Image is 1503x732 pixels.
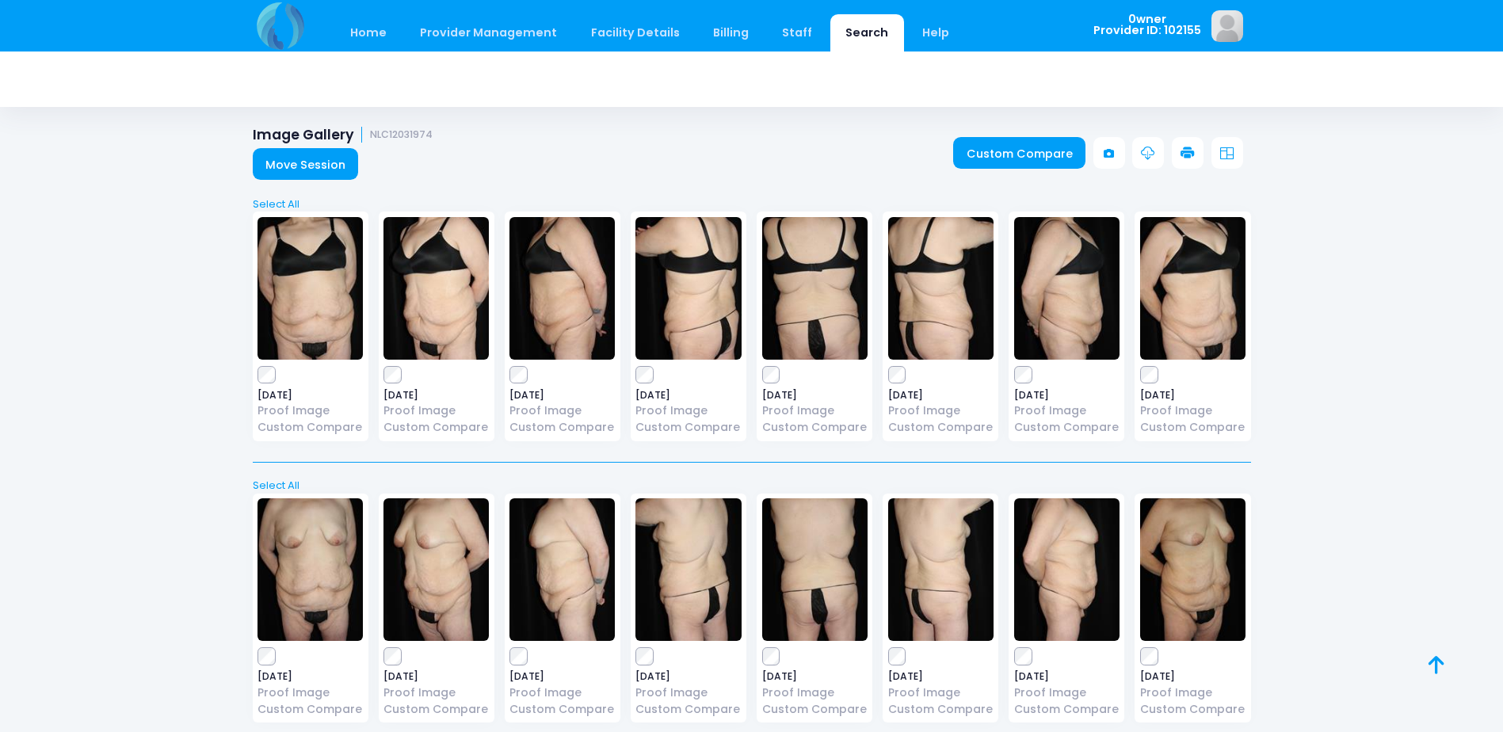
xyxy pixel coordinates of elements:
[1140,217,1246,360] img: image
[1014,498,1120,641] img: image
[1140,498,1246,641] img: image
[953,137,1085,169] a: Custom Compare
[888,402,994,419] a: Proof Image
[888,419,994,436] a: Custom Compare
[888,391,994,400] span: [DATE]
[383,217,489,360] img: image
[1014,701,1120,718] a: Custom Compare
[762,419,868,436] a: Custom Compare
[405,14,573,51] a: Provider Management
[253,127,433,143] h1: Image Gallery
[1140,391,1246,400] span: [DATE]
[247,196,1256,212] a: Select All
[762,684,868,701] a: Proof Image
[762,701,868,718] a: Custom Compare
[1014,684,1120,701] a: Proof Image
[257,391,363,400] span: [DATE]
[888,701,994,718] a: Custom Compare
[888,498,994,641] img: image
[1140,419,1246,436] a: Custom Compare
[383,402,489,419] a: Proof Image
[762,672,868,681] span: [DATE]
[383,419,489,436] a: Custom Compare
[257,701,363,718] a: Custom Compare
[1211,10,1243,42] img: image
[1140,684,1246,701] a: Proof Image
[888,217,994,360] img: image
[509,498,615,641] img: image
[370,129,433,141] small: NLC12031974
[830,14,904,51] a: Search
[1014,419,1120,436] a: Custom Compare
[247,478,1256,494] a: Select All
[635,402,741,419] a: Proof Image
[635,701,741,718] a: Custom Compare
[767,14,828,51] a: Staff
[762,402,868,419] a: Proof Image
[383,672,489,681] span: [DATE]
[257,402,363,419] a: Proof Image
[257,684,363,701] a: Proof Image
[509,701,615,718] a: Custom Compare
[1014,402,1120,419] a: Proof Image
[1140,672,1246,681] span: [DATE]
[509,391,615,400] span: [DATE]
[888,684,994,701] a: Proof Image
[762,498,868,641] img: image
[509,684,615,701] a: Proof Image
[1140,701,1246,718] a: Custom Compare
[697,14,764,51] a: Billing
[335,14,402,51] a: Home
[635,217,741,360] img: image
[509,402,615,419] a: Proof Image
[635,391,741,400] span: [DATE]
[762,217,868,360] img: image
[906,14,964,51] a: Help
[383,498,489,641] img: image
[383,391,489,400] span: [DATE]
[509,672,615,681] span: [DATE]
[575,14,695,51] a: Facility Details
[888,672,994,681] span: [DATE]
[383,701,489,718] a: Custom Compare
[1014,217,1120,360] img: image
[509,419,615,436] a: Custom Compare
[762,391,868,400] span: [DATE]
[383,684,489,701] a: Proof Image
[253,148,359,180] a: Move Session
[257,672,363,681] span: [DATE]
[635,419,741,436] a: Custom Compare
[1140,402,1246,419] a: Proof Image
[257,217,363,360] img: image
[635,672,741,681] span: [DATE]
[257,498,363,641] img: image
[635,498,741,641] img: image
[1014,391,1120,400] span: [DATE]
[635,684,741,701] a: Proof Image
[1093,13,1201,36] span: 0wner Provider ID: 102155
[257,419,363,436] a: Custom Compare
[509,217,615,360] img: image
[1014,672,1120,681] span: [DATE]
